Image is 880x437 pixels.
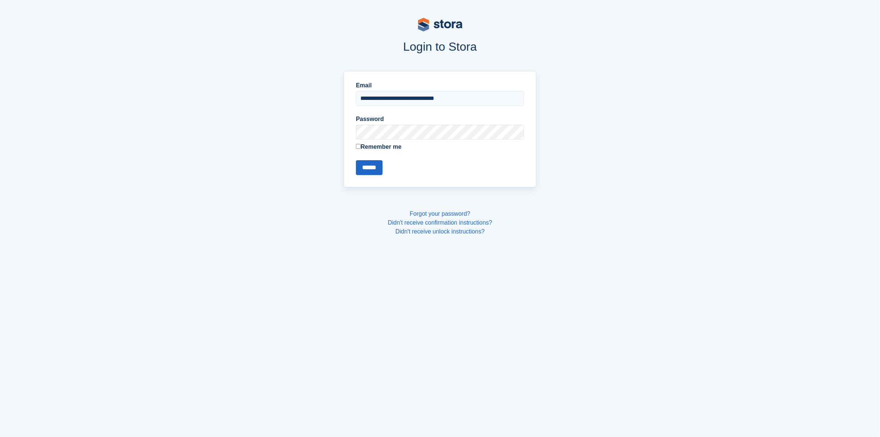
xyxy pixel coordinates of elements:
img: stora-logo-53a41332b3708ae10de48c4981b4e9114cc0af31d8433b30ea865607fb682f29.svg [418,18,462,31]
h1: Login to Stora [203,40,677,53]
a: Didn't receive confirmation instructions? [388,219,492,226]
label: Password [356,115,524,124]
label: Email [356,81,524,90]
a: Forgot your password? [410,211,470,217]
input: Remember me [356,144,361,149]
a: Didn't receive unlock instructions? [395,228,485,235]
label: Remember me [356,142,524,151]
